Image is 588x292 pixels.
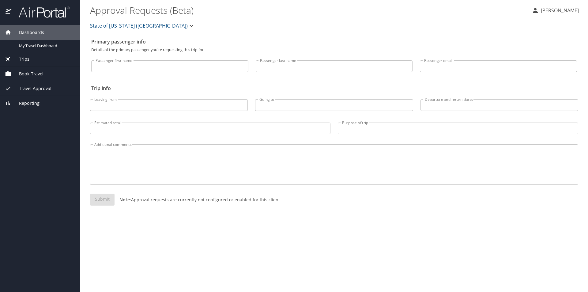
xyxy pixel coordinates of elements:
h1: Approval Requests (Beta) [90,1,527,20]
h2: Trip info [91,83,577,93]
button: State of [US_STATE] ([GEOGRAPHIC_DATA]) [88,20,198,32]
p: [PERSON_NAME] [539,7,579,14]
span: Book Travel [11,70,43,77]
button: [PERSON_NAME] [529,5,581,16]
span: Dashboards [11,29,44,36]
img: icon-airportal.png [6,6,12,18]
strong: Note: [119,197,131,203]
span: Reporting [11,100,40,107]
h2: Primary passenger info [91,37,577,47]
img: airportal-logo.png [12,6,70,18]
p: Details of the primary passenger you're requesting this trip for [91,48,577,52]
span: Travel Approval [11,85,51,92]
p: Approval requests are currently not configured or enabled for this client [115,196,280,203]
span: Trips [11,56,29,63]
span: State of [US_STATE] ([GEOGRAPHIC_DATA]) [90,21,188,30]
span: My Travel Dashboard [19,43,73,49]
